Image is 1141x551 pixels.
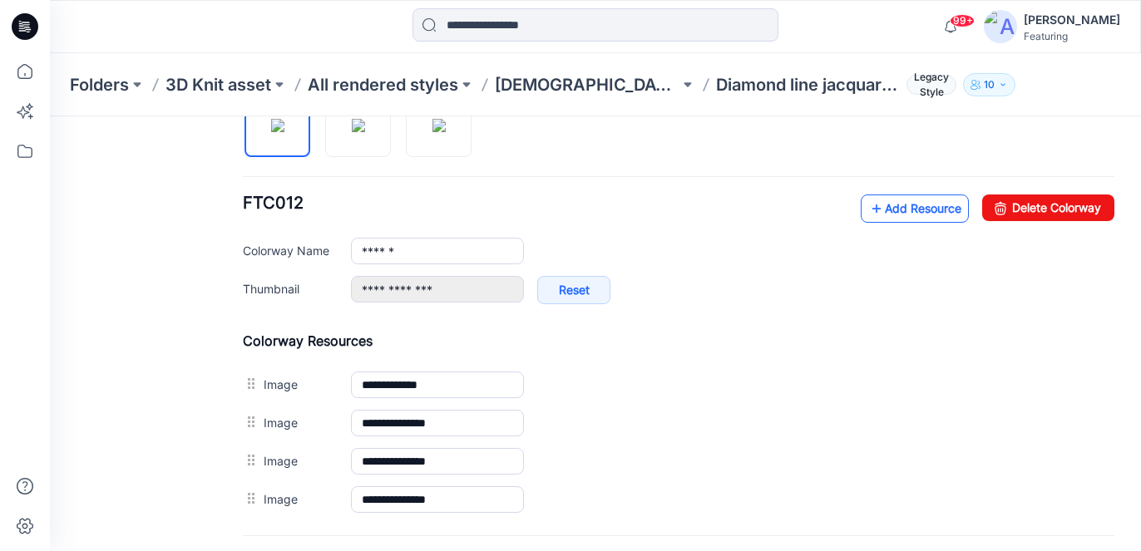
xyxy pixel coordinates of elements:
div: [PERSON_NAME] [1024,10,1120,30]
a: Reset [487,160,561,188]
label: Thumbnail [193,163,284,181]
p: Diamond line jacquard FK cardigan [716,73,901,96]
div: Featuring [1024,30,1120,42]
label: Image [214,373,284,391]
h4: Colorway Resources [193,216,1064,233]
label: Image [214,335,284,353]
img: avatar [984,10,1017,43]
iframe: edit-style [50,116,1141,551]
p: 10 [984,76,995,94]
a: 3D Knit asset [165,73,271,96]
label: Colorway Name [193,125,284,143]
a: All rendered styles [308,73,458,96]
label: Image [214,297,284,315]
label: Image [214,258,284,277]
span: Legacy Style [906,75,956,95]
button: Legacy Style [900,73,956,96]
a: [DEMOGRAPHIC_DATA] [495,73,679,96]
a: Folders [70,73,129,96]
button: 10 [963,73,1015,96]
span: 99+ [950,14,975,27]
